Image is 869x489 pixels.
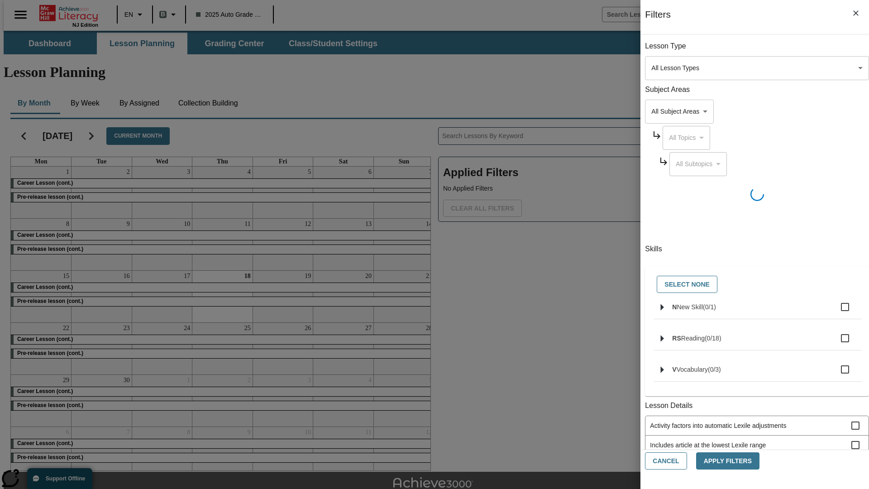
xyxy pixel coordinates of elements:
[645,56,869,80] div: Select a lesson type
[654,295,862,389] ul: Select skills
[672,366,676,373] span: V
[663,126,710,150] div: Select a Subject Area
[705,335,721,342] span: 0 skills selected/18 skills in group
[696,452,759,470] button: Apply Filters
[650,441,851,450] span: Includes article at the lowest Lexile range
[645,401,869,411] p: Lesson Details
[645,452,687,470] button: Cancel
[846,4,865,23] button: Close Filters side menu
[645,436,869,455] div: Includes article at the lowest Lexile range
[669,152,727,176] div: Select a Subject Area
[672,335,681,342] span: RS
[645,100,714,124] div: Select a Subject Area
[677,366,708,373] span: Vocabulary
[652,273,862,296] div: Select skills
[645,244,869,254] p: Skills
[650,421,851,431] span: Activity factors into automatic Lexile adjustments
[677,303,703,311] span: New Skill
[645,9,671,34] h1: Filters
[645,41,869,52] p: Lesson Type
[672,303,677,311] span: N
[708,366,721,373] span: 0 skills selected/3 skills in group
[703,303,716,311] span: 0 skills selected/1 skills in group
[645,416,869,436] div: Activity factors into automatic Lexile adjustments
[645,85,869,95] p: Subject Areas
[681,335,705,342] span: Reading
[657,276,717,293] button: Select None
